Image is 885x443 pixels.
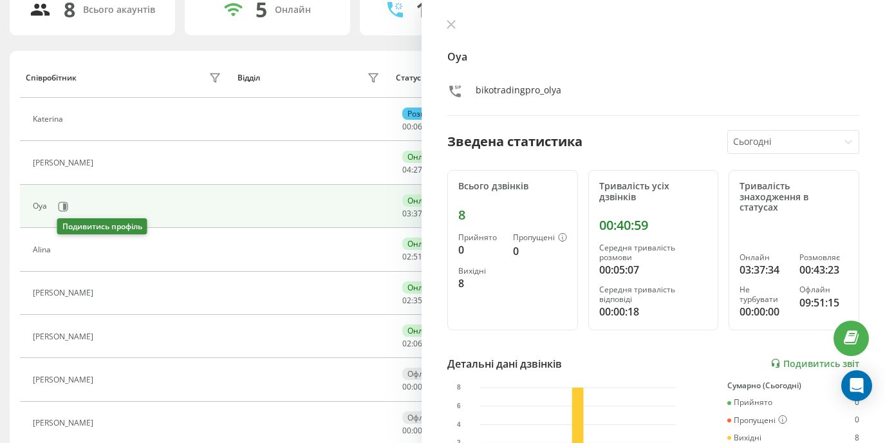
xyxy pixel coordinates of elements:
[33,332,97,341] div: [PERSON_NAME]
[513,233,567,243] div: Пропущені
[402,426,433,435] div: : :
[458,181,567,192] div: Всього дзвінків
[413,338,422,349] span: 06
[740,285,788,304] div: Не турбувати
[33,158,97,167] div: [PERSON_NAME]
[413,208,422,219] span: 37
[457,402,461,410] text: 6
[727,433,761,442] div: Вихідні
[457,384,461,391] text: 8
[402,411,443,424] div: Офлайн
[740,304,788,319] div: 00:00:00
[740,253,788,262] div: Онлайн
[855,398,859,407] div: 0
[799,295,848,310] div: 09:51:15
[402,252,433,261] div: : :
[599,304,708,319] div: 00:00:18
[402,164,411,175] span: 04
[458,267,503,276] div: Вихідні
[458,233,503,242] div: Прийнято
[413,164,422,175] span: 27
[83,5,155,15] div: Всього акаунтів
[855,415,859,426] div: 0
[402,281,443,294] div: Онлайн
[799,253,848,262] div: Розмовляє
[727,398,772,407] div: Прийнято
[740,262,788,278] div: 03:37:34
[457,421,461,428] text: 4
[599,262,708,278] div: 00:05:07
[413,251,422,262] span: 51
[238,73,260,82] div: Відділ
[799,285,848,294] div: Офлайн
[402,368,443,380] div: Офлайн
[799,262,848,278] div: 00:43:23
[402,209,433,218] div: : :
[727,415,787,426] div: Пропущені
[402,251,411,262] span: 02
[447,356,562,372] div: Детальні дані дзвінків
[727,381,859,390] div: Сумарно (Сьогодні)
[458,242,503,258] div: 0
[33,245,54,254] div: Alina
[402,122,433,131] div: : :
[57,218,147,234] div: Подивитись профіль
[33,288,97,297] div: [PERSON_NAME]
[402,208,411,219] span: 03
[599,285,708,304] div: Середня тривалість відповіді
[402,194,443,207] div: Онлайн
[402,425,411,436] span: 00
[26,73,77,82] div: Співробітник
[402,151,443,163] div: Онлайн
[402,339,433,348] div: : :
[458,276,503,291] div: 8
[402,296,433,305] div: : :
[855,433,859,442] div: 8
[458,207,567,223] div: 8
[402,238,443,250] div: Онлайн
[413,295,422,306] span: 35
[413,425,422,436] span: 00
[33,115,66,124] div: Katerina
[33,202,50,211] div: Oya
[402,381,411,392] span: 00
[599,218,708,233] div: 00:40:59
[33,375,97,384] div: [PERSON_NAME]
[402,325,443,337] div: Онлайн
[841,370,872,401] div: Open Intercom Messenger
[413,381,422,392] span: 00
[402,338,411,349] span: 02
[402,382,433,391] div: : :
[275,5,311,15] div: Онлайн
[396,73,421,82] div: Статус
[402,121,411,132] span: 00
[447,49,859,64] h4: Oya
[413,121,422,132] span: 06
[770,358,859,369] a: Подивитись звіт
[476,84,561,102] div: bikotradingpro_olya
[33,419,97,428] div: [PERSON_NAME]
[402,108,453,120] div: Розмовляє
[740,181,848,213] div: Тривалість знаходження в статусах
[599,243,708,262] div: Середня тривалість розмови
[599,181,708,203] div: Тривалість усіх дзвінків
[402,165,433,174] div: : :
[447,132,582,151] div: Зведена статистика
[513,243,567,259] div: 0
[402,295,411,306] span: 02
